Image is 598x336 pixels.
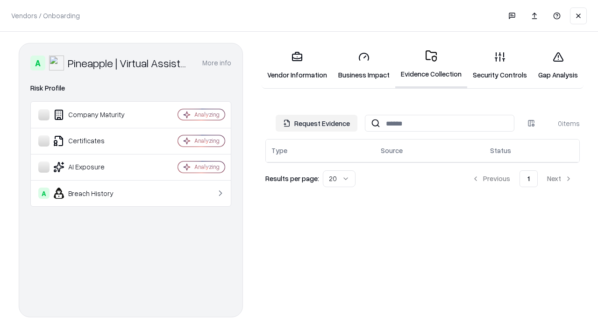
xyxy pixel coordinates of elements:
div: A [30,56,45,70]
div: Certificates [38,135,150,147]
a: Gap Analysis [533,44,584,87]
button: 1 [520,170,538,187]
button: Request Evidence [276,115,357,132]
div: AI Exposure [38,161,150,173]
p: Results per page: [265,174,319,183]
div: A [38,188,50,199]
div: Breach History [38,188,150,199]
div: 0 items [542,119,580,128]
a: Vendor Information [262,44,333,87]
p: Vendors / Onboarding [11,11,80,21]
div: Company Maturity [38,109,150,120]
div: Analyzing [194,111,220,119]
div: Source [381,146,403,155]
div: Type [271,146,287,155]
a: Security Controls [467,44,533,87]
div: Analyzing [194,163,220,171]
div: Analyzing [194,137,220,145]
button: More info [202,55,231,71]
div: Risk Profile [30,83,231,94]
nav: pagination [464,170,580,187]
div: Status [490,146,511,155]
img: Pineapple | Virtual Assistant Agency [49,56,64,70]
div: Pineapple | Virtual Assistant Agency [68,56,191,70]
a: Evidence Collection [395,43,467,88]
a: Business Impact [333,44,395,87]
